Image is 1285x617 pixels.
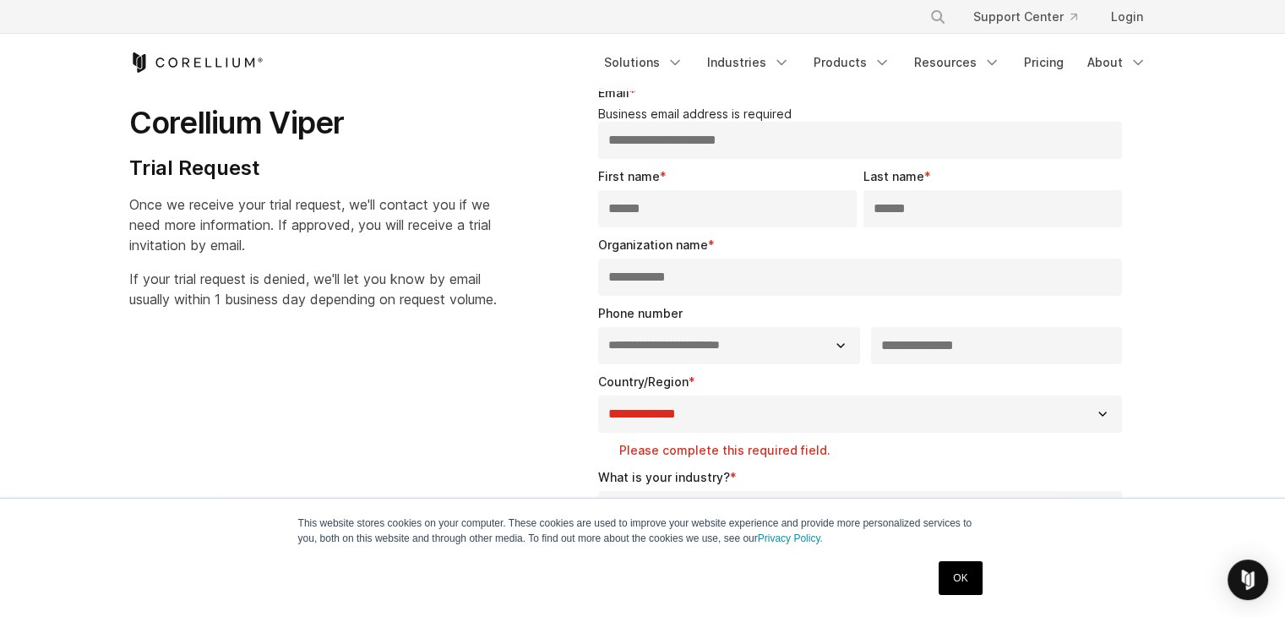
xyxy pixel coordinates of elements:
[923,2,953,32] button: Search
[619,442,1130,459] label: Please complete this required field.
[1097,2,1157,32] a: Login
[1077,47,1157,78] a: About
[697,47,800,78] a: Industries
[129,156,497,181] h4: Trial Request
[594,47,1157,78] div: Navigation Menu
[298,516,988,546] p: This website stores cookies on your computer. These cookies are used to improve your website expe...
[939,561,982,595] a: OK
[594,47,694,78] a: Solutions
[960,2,1091,32] a: Support Center
[758,532,823,544] a: Privacy Policy.
[598,169,660,183] span: First name
[598,85,629,100] span: Email
[129,52,264,73] a: Corellium Home
[803,47,901,78] a: Products
[598,238,708,252] span: Organization name
[1228,560,1268,600] div: Open Intercom Messenger
[129,196,491,254] span: Once we receive your trial request, we'll contact you if we need more information. If approved, y...
[129,104,497,142] h1: Corellium Viper
[598,470,730,484] span: What is your industry?
[863,169,924,183] span: Last name
[598,374,689,389] span: Country/Region
[598,306,683,320] span: Phone number
[1014,47,1074,78] a: Pricing
[904,47,1010,78] a: Resources
[909,2,1157,32] div: Navigation Menu
[598,106,1130,122] legend: Business email address is required
[129,270,497,308] span: If your trial request is denied, we'll let you know by email usually within 1 business day depend...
